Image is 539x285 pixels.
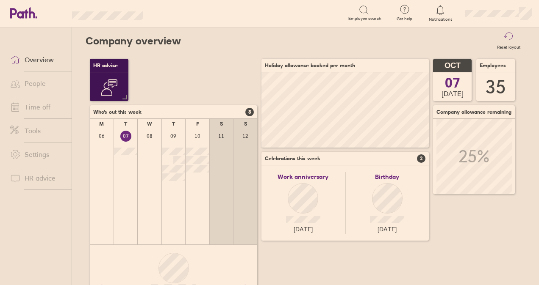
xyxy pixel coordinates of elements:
[436,109,511,115] span: Company allowance remaining
[486,76,506,98] div: 35
[99,121,104,127] div: M
[265,63,355,69] span: Holiday allowance booked per month
[378,226,397,233] span: [DATE]
[427,17,454,22] span: Notifications
[147,121,152,127] div: W
[445,76,460,90] span: 07
[348,16,381,21] span: Employee search
[3,99,72,115] a: Time off
[93,109,142,115] span: Who's out this week
[417,154,425,163] span: 2
[492,42,525,50] label: Reset layout
[427,4,454,22] a: Notifications
[166,9,188,16] div: Search
[391,16,418,22] span: Get help
[97,96,122,211] div: Get expert help and advice on employment law, employee contracts and HR with NatWest Mentor.
[86,27,181,55] h2: Company overview
[480,63,506,69] span: Employees
[220,121,223,127] div: S
[124,121,127,127] div: T
[3,122,72,139] a: Tools
[445,61,461,70] span: OCT
[244,121,247,127] div: S
[492,27,525,55] button: Reset layout
[3,170,72,186] a: HR advice
[278,173,328,180] span: Work anniversary
[3,75,72,92] a: People
[294,226,313,233] span: [DATE]
[93,63,118,69] span: HR advice
[172,121,175,127] div: T
[245,108,254,116] span: 8
[442,90,464,97] span: [DATE]
[196,121,199,127] div: F
[375,173,399,180] span: Birthday
[265,156,320,162] span: Celebrations this week
[3,146,72,163] a: Settings
[3,51,72,68] a: Overview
